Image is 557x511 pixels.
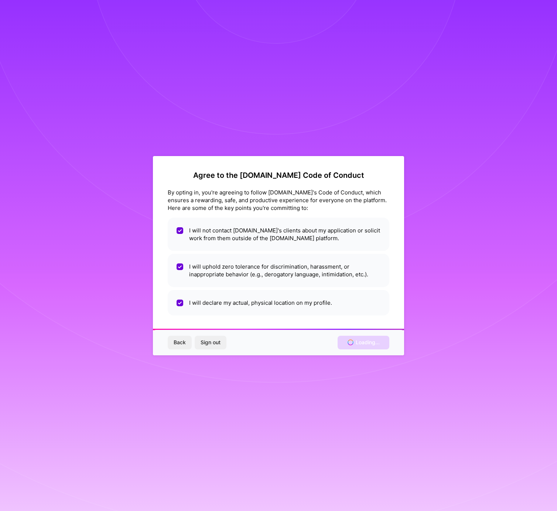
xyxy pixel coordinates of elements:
[168,336,192,349] button: Back
[168,171,389,180] h2: Agree to the [DOMAIN_NAME] Code of Conduct
[168,290,389,315] li: I will declare my actual, physical location on my profile.
[168,254,389,287] li: I will uphold zero tolerance for discrimination, harassment, or inappropriate behavior (e.g., der...
[195,336,226,349] button: Sign out
[201,339,221,346] span: Sign out
[168,189,389,212] div: By opting in, you're agreeing to follow [DOMAIN_NAME]'s Code of Conduct, which ensures a rewardin...
[174,339,186,346] span: Back
[168,218,389,251] li: I will not contact [DOMAIN_NAME]'s clients about my application or solicit work from them outside...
